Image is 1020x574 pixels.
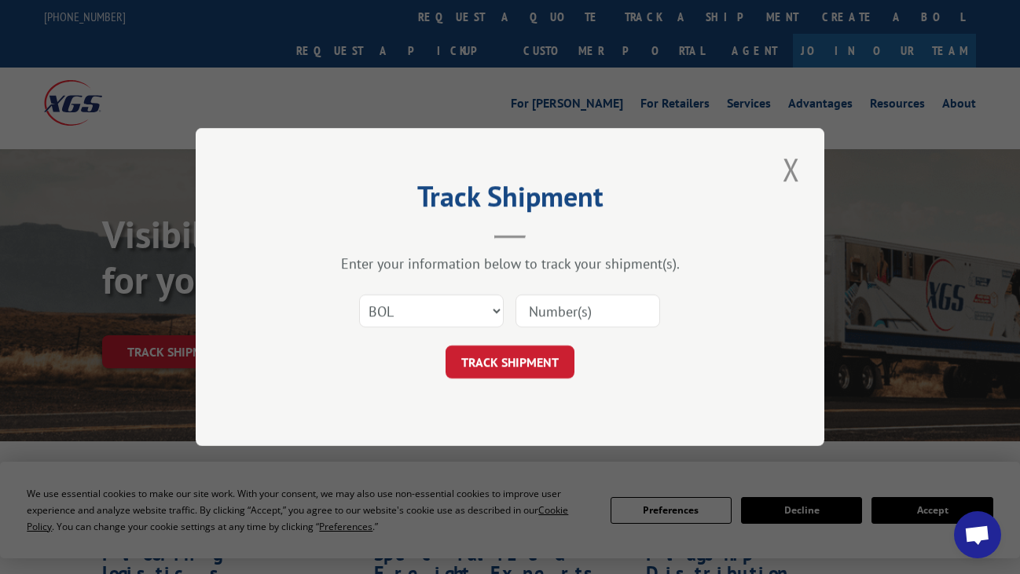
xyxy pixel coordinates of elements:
[954,511,1001,558] a: Open chat
[274,185,746,215] h2: Track Shipment
[778,148,805,191] button: Close modal
[274,254,746,272] div: Enter your information below to track your shipment(s).
[446,345,574,378] button: TRACK SHIPMENT
[516,294,660,327] input: Number(s)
